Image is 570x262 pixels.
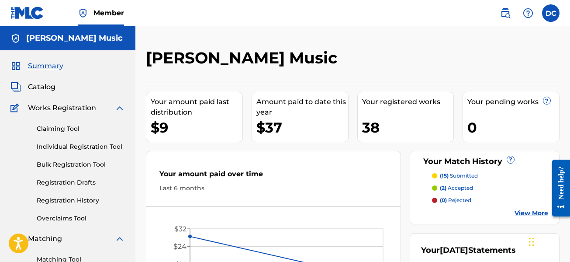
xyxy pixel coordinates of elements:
[151,118,242,137] div: $9
[114,103,125,113] img: expand
[37,196,125,205] a: Registration History
[37,160,125,169] a: Bulk Registration Tool
[440,185,446,191] span: (2)
[10,61,63,71] a: SummarySummary
[93,8,124,18] span: Member
[78,8,88,18] img: Top Rightsholder
[523,8,533,18] img: help
[467,97,559,107] div: Your pending works
[543,97,550,104] span: ?
[362,118,454,137] div: 38
[256,97,348,118] div: Amount paid to date this year
[28,103,96,113] span: Works Registration
[26,33,123,43] h5: Delrico Cummings Music
[421,156,548,168] div: Your Match History
[28,234,62,244] span: Matching
[10,103,22,113] img: Works Registration
[151,97,242,118] div: Your amount paid last distribution
[114,234,125,244] img: expand
[37,124,125,133] a: Claiming Tool
[519,4,537,22] div: Help
[10,82,55,92] a: CatalogCatalog
[440,172,478,180] p: submitted
[28,61,63,71] span: Summary
[526,220,570,262] iframe: Chat Widget
[10,82,21,92] img: Catalog
[10,33,21,44] img: Accounts
[440,245,468,255] span: [DATE]
[421,245,516,256] div: Your Statements
[173,242,187,251] tspan: $24
[10,61,21,71] img: Summary
[432,172,548,180] a: (15) submitted
[10,7,44,19] img: MLC Logo
[10,234,21,244] img: Matching
[37,142,125,151] a: Individual Registration Tool
[500,8,511,18] img: search
[529,229,534,255] div: Drag
[507,156,514,163] span: ?
[546,153,570,224] iframe: Resource Center
[37,178,125,187] a: Registration Drafts
[362,97,454,107] div: Your registered works
[159,184,387,193] div: Last 6 months
[467,118,559,137] div: 0
[440,197,447,203] span: (0)
[146,48,342,68] h2: [PERSON_NAME] Music
[440,172,449,179] span: (15)
[174,225,187,233] tspan: $32
[440,196,471,204] p: rejected
[37,214,125,223] a: Overclaims Tool
[28,82,55,92] span: Catalog
[256,118,348,137] div: $37
[542,4,560,22] div: User Menu
[159,169,387,184] div: Your amount paid over time
[497,4,514,22] a: Public Search
[440,184,473,192] p: accepted
[515,209,548,218] a: View More
[432,184,548,192] a: (2) accepted
[432,196,548,204] a: (0) rejected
